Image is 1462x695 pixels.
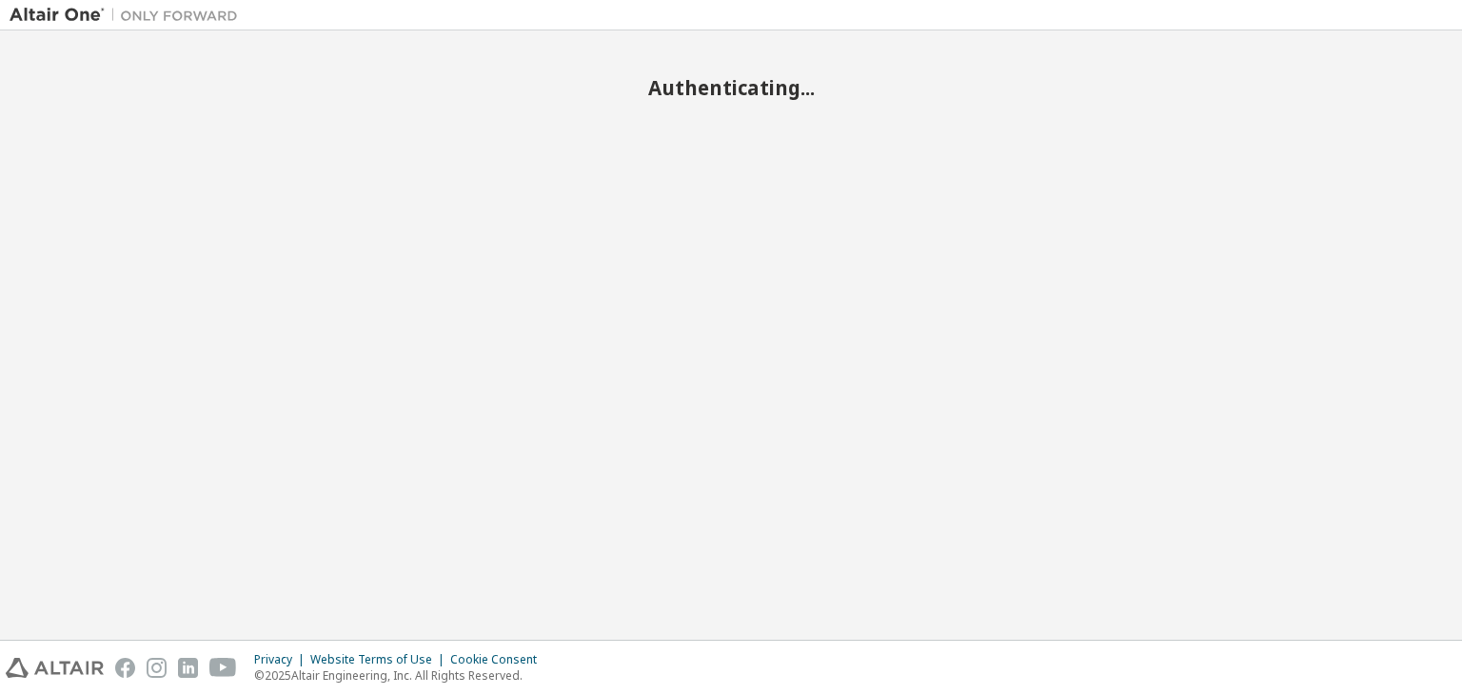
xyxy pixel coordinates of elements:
[147,658,167,678] img: instagram.svg
[450,652,548,667] div: Cookie Consent
[10,6,247,25] img: Altair One
[209,658,237,678] img: youtube.svg
[254,667,548,684] p: © 2025 Altair Engineering, Inc. All Rights Reserved.
[6,658,104,678] img: altair_logo.svg
[178,658,198,678] img: linkedin.svg
[115,658,135,678] img: facebook.svg
[310,652,450,667] div: Website Terms of Use
[254,652,310,667] div: Privacy
[10,75,1452,100] h2: Authenticating...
